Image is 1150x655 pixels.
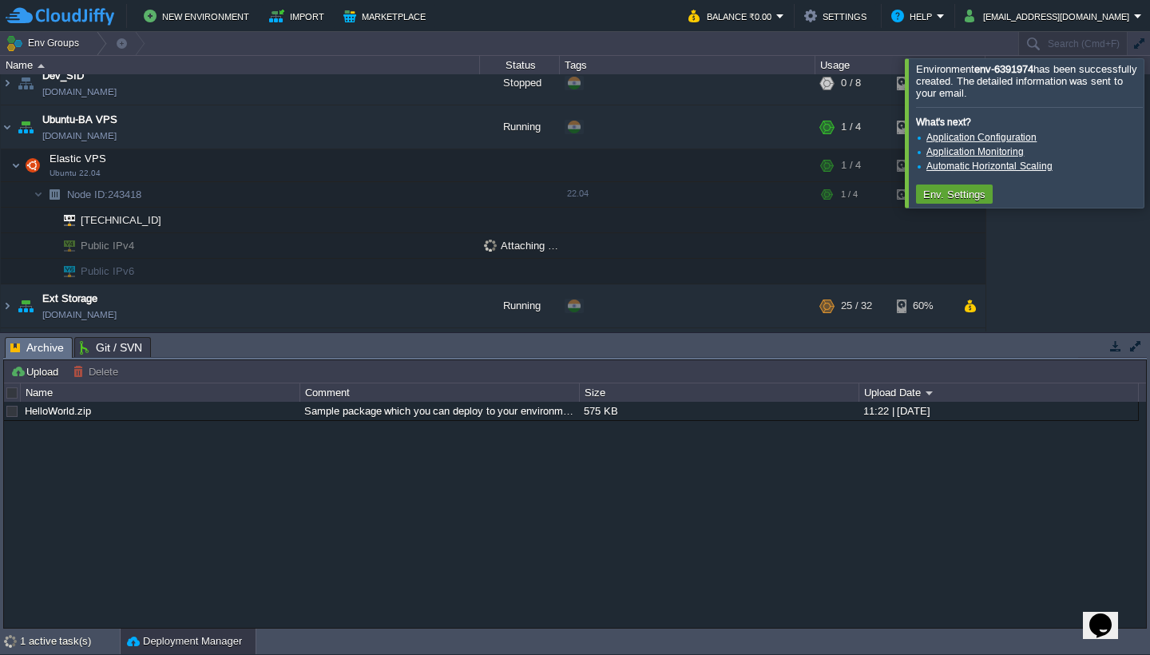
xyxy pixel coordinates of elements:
img: AMDAwAAAACH5BAEAAAAALAAAAAABAAEAAAICRAEAOw== [1,284,14,327]
a: [TECHNICAL_ID] [79,214,164,226]
div: Comment [301,383,579,402]
span: [TECHNICAL_ID] [79,208,164,232]
img: AMDAwAAAACH5BAEAAAAALAAAAAABAAEAAAICRAEAOw== [43,259,53,284]
img: AMDAwAAAACH5BAEAAAAALAAAAAABAAEAAAICRAEAOw== [38,64,45,68]
button: Env. Settings [918,187,990,201]
img: AMDAwAAAACH5BAEAAAAALAAAAAABAAEAAAICRAEAOw== [1,62,14,105]
span: [DOMAIN_NAME] [42,128,117,144]
div: 1% [897,149,949,181]
button: Import [269,6,329,26]
span: Node ID: [67,189,108,200]
div: Status [481,56,559,74]
img: AMDAwAAAACH5BAEAAAAALAAAAAABAAEAAAICRAEAOw== [1,328,14,371]
div: 1 / 4 [841,149,861,181]
button: Deployment Manager [127,633,242,649]
a: Dev_SID [42,68,84,84]
img: AMDAwAAAACH5BAEAAAAALAAAAAABAAEAAAICRAEAOw== [14,328,37,371]
img: CloudJiffy [6,6,114,26]
img: AMDAwAAAACH5BAEAAAAALAAAAAABAAEAAAICRAEAOw== [11,149,21,181]
div: Name [22,383,299,402]
img: AMDAwAAAACH5BAEAAAAALAAAAAABAAEAAAICRAEAOw== [14,62,37,105]
div: Sample package which you can deploy to your environment. Feel free to delete and upload a package... [300,402,578,420]
button: [EMAIL_ADDRESS][DOMAIN_NAME] [965,6,1134,26]
div: 53% [897,62,949,105]
div: Tags [561,56,815,74]
div: 1 / 4 [841,105,861,149]
a: Ext Storage [42,291,97,307]
div: Running [480,284,560,327]
div: 11:22 | [DATE] [859,402,1137,420]
span: Archive [10,338,64,358]
a: Application Configuration [926,132,1037,143]
span: Ubuntu 22.04 [50,169,101,178]
img: AMDAwAAAACH5BAEAAAAALAAAAAABAAEAAAICRAEAOw== [22,149,44,181]
button: Delete [73,364,123,379]
span: 243418 [65,188,144,201]
b: env-6391974 [974,63,1033,75]
img: AMDAwAAAACH5BAEAAAAALAAAAAABAAEAAAICRAEAOw== [53,233,75,258]
button: Marketplace [343,6,430,26]
div: 1 active task(s) [20,629,120,654]
a: Public IPv6 [79,265,137,277]
span: Attaching IPs... [484,240,573,252]
span: Elastic VPS [48,152,109,165]
div: 0 / 8 [841,62,861,105]
a: Elastic VPSUbuntu 22.04 [48,153,109,165]
img: AMDAwAAAACH5BAEAAAAALAAAAAABAAEAAAICRAEAOw== [14,105,37,149]
div: 12 / 64 [841,328,872,371]
div: 1% [897,182,949,207]
div: 575 KB [580,402,858,420]
iframe: chat widget [1083,591,1134,639]
img: AMDAwAAAACH5BAEAAAAALAAAAAABAAEAAAICRAEAOw== [53,259,75,284]
div: Running [480,328,560,371]
div: Name [2,56,479,74]
button: Upload [10,364,63,379]
a: Node ID:243418 [65,188,144,201]
div: 25 / 32 [841,284,872,327]
span: Environment has been successfully created. The detailed information was sent to your email. [916,63,1137,99]
button: Env Groups [6,32,85,54]
img: AMDAwAAAACH5BAEAAAAALAAAAAABAAEAAAICRAEAOw== [1,105,14,149]
div: Upload Date [860,383,1138,402]
img: AMDAwAAAACH5BAEAAAAALAAAAAABAAEAAAICRAEAOw== [34,182,43,207]
span: [DOMAIN_NAME] [42,307,117,323]
div: Running [480,105,560,149]
div: 1 / 4 [841,182,858,207]
button: Balance ₹0.00 [688,6,776,26]
img: AMDAwAAAACH5BAEAAAAALAAAAAABAAEAAAICRAEAOw== [14,284,37,327]
button: Help [891,6,937,26]
span: Public IPv6 [79,259,137,284]
img: AMDAwAAAACH5BAEAAAAALAAAAAABAAEAAAICRAEAOw== [43,208,53,232]
b: What's next? [916,117,971,128]
img: AMDAwAAAACH5BAEAAAAALAAAAAABAAEAAAICRAEAOw== [53,208,75,232]
a: Public IPv4 [79,240,137,252]
div: Size [581,383,859,402]
a: Ubuntu-BA VPS [42,112,117,128]
div: 83% [897,328,949,371]
a: HelloWorld.zip [25,405,91,417]
button: Settings [804,6,871,26]
span: Git / SVN [80,338,142,357]
div: 1% [897,105,949,149]
button: New Environment [144,6,254,26]
span: Public IPv4 [79,233,137,258]
div: 60% [897,284,949,327]
span: 22.04 [567,189,589,198]
img: AMDAwAAAACH5BAEAAAAALAAAAAABAAEAAAICRAEAOw== [43,182,65,207]
img: AMDAwAAAACH5BAEAAAAALAAAAAABAAEAAAICRAEAOw== [43,233,53,258]
a: Automatic Horizontal Scaling [926,161,1053,172]
a: Application Monitoring [926,146,1024,157]
a: [DOMAIN_NAME] [42,84,117,100]
div: Stopped [480,62,560,105]
div: Usage [816,56,985,74]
